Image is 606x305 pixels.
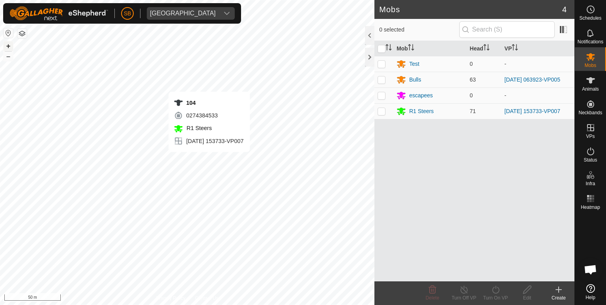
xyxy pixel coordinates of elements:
img: Gallagher Logo [9,6,108,20]
span: Heatmap [581,205,600,210]
input: Search (S) [459,21,555,38]
div: Bulls [409,76,421,84]
div: dropdown trigger [219,7,235,20]
th: VP [501,41,574,56]
div: R1 Steers [409,107,434,115]
span: Delete [426,295,440,301]
span: Animals [582,87,599,91]
span: Help [585,295,595,300]
td: - [501,56,574,72]
div: Turn On VP [480,294,511,301]
th: Head [467,41,501,56]
p-sorticon: Activate to sort [408,45,414,52]
span: SB [124,9,131,18]
th: Mob [393,41,466,56]
div: 0274384533 [174,111,243,120]
a: [DATE] 153733-VP007 [505,108,560,114]
a: [DATE] 063923-VP005 [505,76,560,83]
span: 0 selected [379,26,459,34]
button: Map Layers [17,29,27,38]
div: Test [409,60,419,68]
div: 104 [174,98,243,108]
span: 0 [470,92,473,99]
span: Notifications [578,39,603,44]
p-sorticon: Activate to sort [512,45,518,52]
div: Create [543,294,574,301]
div: [DATE] 153733-VP007 [174,136,243,146]
span: Status [584,158,597,162]
span: 4 [562,4,567,15]
td: - [501,87,574,103]
div: escapees [409,91,433,100]
a: Privacy Policy [156,295,186,302]
a: Help [575,281,606,303]
button: – [4,52,13,61]
span: Infra [585,181,595,186]
span: R1 Steers [185,125,212,131]
span: 63 [470,76,476,83]
a: Contact Us [195,295,218,302]
span: 0 [470,61,473,67]
div: Turn Off VP [448,294,480,301]
span: VPs [586,134,595,139]
a: Open chat [579,258,602,281]
span: Tangihanga station [147,7,219,20]
div: [GEOGRAPHIC_DATA] [150,10,216,17]
h2: Mobs [379,5,562,14]
span: 71 [470,108,476,114]
button: Reset Map [4,28,13,38]
p-sorticon: Activate to sort [385,45,392,52]
button: + [4,41,13,51]
span: Mobs [585,63,596,68]
span: Schedules [579,16,601,20]
span: Neckbands [578,110,602,115]
p-sorticon: Activate to sort [483,45,490,52]
div: Edit [511,294,543,301]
